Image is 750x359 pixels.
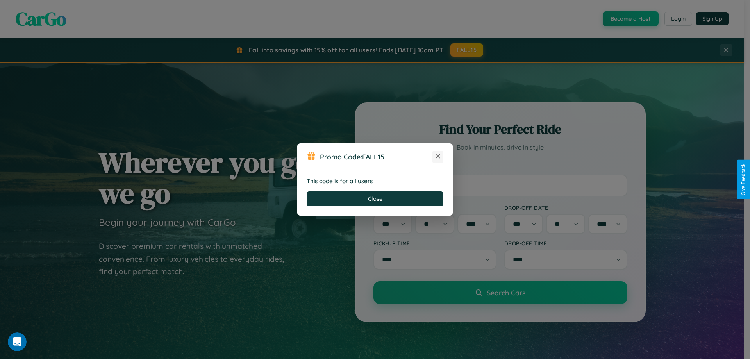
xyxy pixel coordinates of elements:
div: Give Feedback [741,164,746,195]
button: Close [307,191,443,206]
h3: Promo Code: [320,152,432,161]
b: FALL15 [362,152,384,161]
iframe: Intercom live chat [8,332,27,351]
strong: This code is for all users [307,177,373,185]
